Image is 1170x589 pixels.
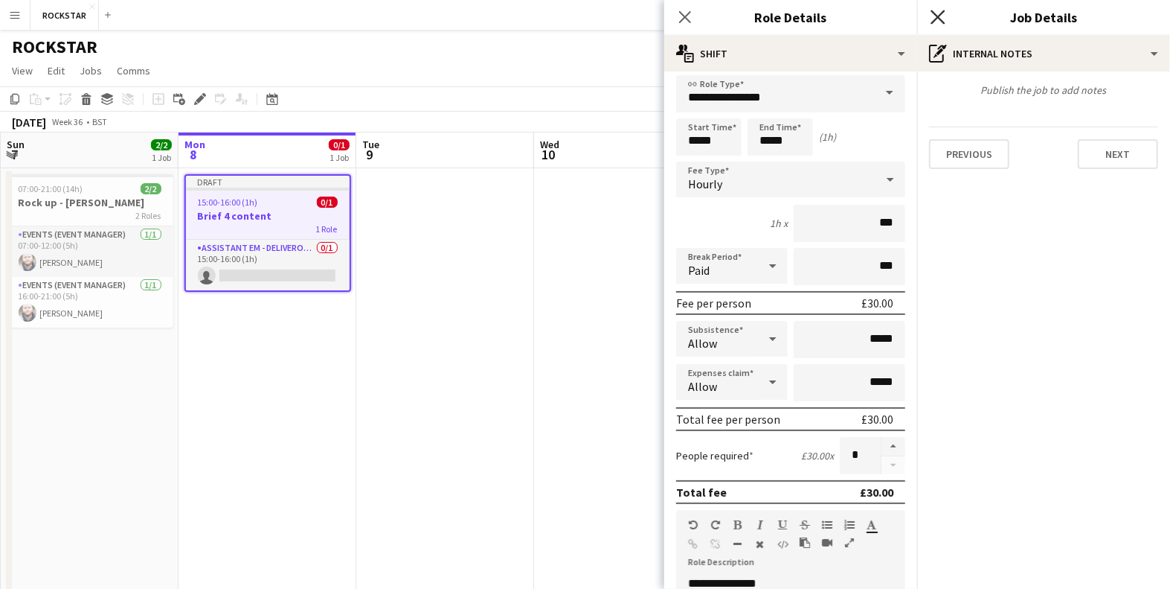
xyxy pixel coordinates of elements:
[917,83,1170,97] div: Publish the job to add notes
[151,139,172,150] span: 2/2
[822,537,832,549] button: Insert video
[538,146,559,163] span: 10
[688,336,717,351] span: Allow
[12,64,33,77] span: View
[4,146,25,163] span: 7
[860,485,893,500] div: £30.00
[317,197,338,208] span: 0/1
[80,64,102,77] span: Jobs
[917,7,1170,27] h3: Job Details
[329,139,350,150] span: 0/1
[6,61,39,80] a: View
[42,61,71,80] a: Edit
[7,138,25,151] span: Sun
[688,263,710,278] span: Paid
[7,277,173,328] app-card-role: Events (Event Manager)1/116:00-21:00 (5h)[PERSON_NAME]
[777,538,788,550] button: HTML Code
[30,1,99,30] button: ROCKSTAR
[688,519,698,531] button: Undo
[867,519,877,531] button: Text Color
[330,152,349,163] div: 1 Job
[7,196,173,209] h3: Rock up - [PERSON_NAME]
[117,64,150,77] span: Comms
[844,519,855,531] button: Ordered List
[48,64,65,77] span: Edit
[676,485,727,500] div: Total fee
[733,538,743,550] button: Horizontal Line
[7,226,173,277] app-card-role: Events (Event Manager)1/107:00-12:00 (5h)[PERSON_NAME]
[19,183,83,194] span: 07:00-21:00 (14h)
[676,412,780,427] div: Total fee per person
[111,61,156,80] a: Comms
[822,519,832,531] button: Unordered List
[198,197,258,208] span: 15:00-16:00 (1h)
[49,116,86,127] span: Week 36
[362,138,379,151] span: Tue
[136,210,161,221] span: 2 Roles
[819,130,836,144] div: (1h)
[755,519,765,531] button: Italic
[186,176,350,188] div: Draft
[861,412,893,427] div: £30.00
[360,146,379,163] span: 9
[881,437,905,456] button: Increase
[7,174,173,328] app-job-card: 07:00-21:00 (14h)2/2Rock up - [PERSON_NAME]2 RolesEvents (Event Manager)1/107:00-12:00 (5h)[PERSO...
[676,296,751,311] div: Fee per person
[141,183,161,194] span: 2/2
[688,379,717,394] span: Allow
[755,538,765,550] button: Clear Formatting
[540,138,559,151] span: Wed
[316,223,338,235] span: 1 Role
[676,449,753,462] label: People required
[688,176,722,191] span: Hourly
[917,36,1170,71] div: Internal notes
[184,138,205,151] span: Mon
[777,519,788,531] button: Underline
[74,61,108,80] a: Jobs
[861,296,893,311] div: £30.00
[664,7,917,27] h3: Role Details
[184,174,351,292] app-job-card: Draft15:00-16:00 (1h)0/1Brief 4 content1 RoleAssistant EM - Deliveroo FR0/115:00-16:00 (1h)
[186,240,350,290] app-card-role: Assistant EM - Deliveroo FR0/115:00-16:00 (1h)
[800,537,810,549] button: Paste as plain text
[12,36,97,58] h1: ROCKSTAR
[800,519,810,531] button: Strikethrough
[844,537,855,549] button: Fullscreen
[801,449,834,462] div: £30.00 x
[182,146,205,163] span: 8
[152,152,171,163] div: 1 Job
[710,519,721,531] button: Redo
[1078,139,1158,169] button: Next
[186,209,350,223] h3: Brief 4 content
[12,115,46,130] div: [DATE]
[929,139,1009,169] button: Previous
[664,36,917,71] div: Shift
[733,519,743,531] button: Bold
[92,116,107,127] div: BST
[770,217,788,230] div: 1h x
